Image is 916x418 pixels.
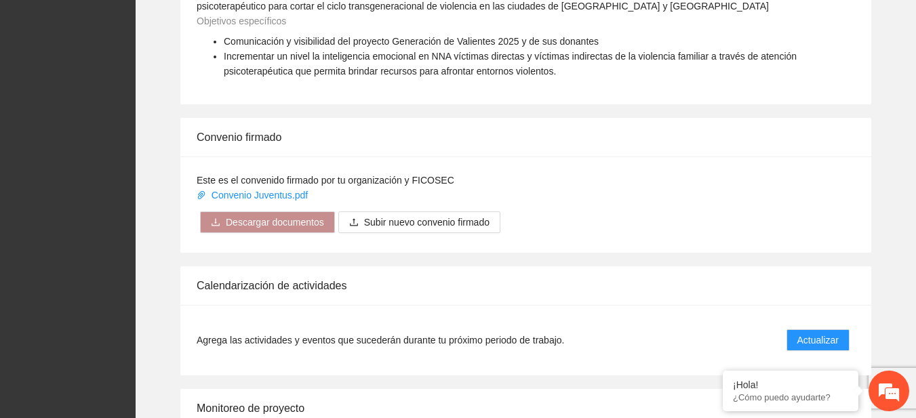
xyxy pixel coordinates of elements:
[197,16,286,26] span: Objetivos específicos
[349,217,359,228] span: upload
[364,215,490,230] span: Subir nuevo convenio firmado
[197,333,564,348] span: Agrega las actividades y eventos que sucederán durante tu próximo periodo de trabajo.
[197,266,855,305] div: Calendarización de actividades
[7,276,258,323] textarea: Escriba su mensaje y pulse “Intro”
[733,379,848,390] div: ¡Hola!
[71,69,228,87] div: Chatee con nosotros ahora
[197,118,855,156] div: Convenio firmado
[197,190,206,200] span: paper-clip
[226,215,324,230] span: Descargar documentos
[197,190,311,201] a: Convenio Juventus.pdf
[222,7,255,39] div: Minimizar ventana de chat en vivo
[797,333,839,348] span: Actualizar
[211,217,220,228] span: download
[338,211,500,233] button: uploadSubir nuevo convenio firmado
[197,175,454,186] span: Este es el convenido firmado por tu organización y FICOSEC
[200,211,335,233] button: downloadDescargar documentos
[79,133,187,270] span: Estamos en línea.
[338,217,500,228] span: uploadSubir nuevo convenio firmado
[224,36,599,47] span: Comunicación y visibilidad del proyecto Generación de Valientes 2025 y de sus donantes
[786,329,850,351] button: Actualizar
[733,392,848,402] p: ¿Cómo puedo ayudarte?
[224,51,797,77] span: Incrementar un nivel la inteligencia emocional en NNA víctimas directas y víctimas indirectas de ...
